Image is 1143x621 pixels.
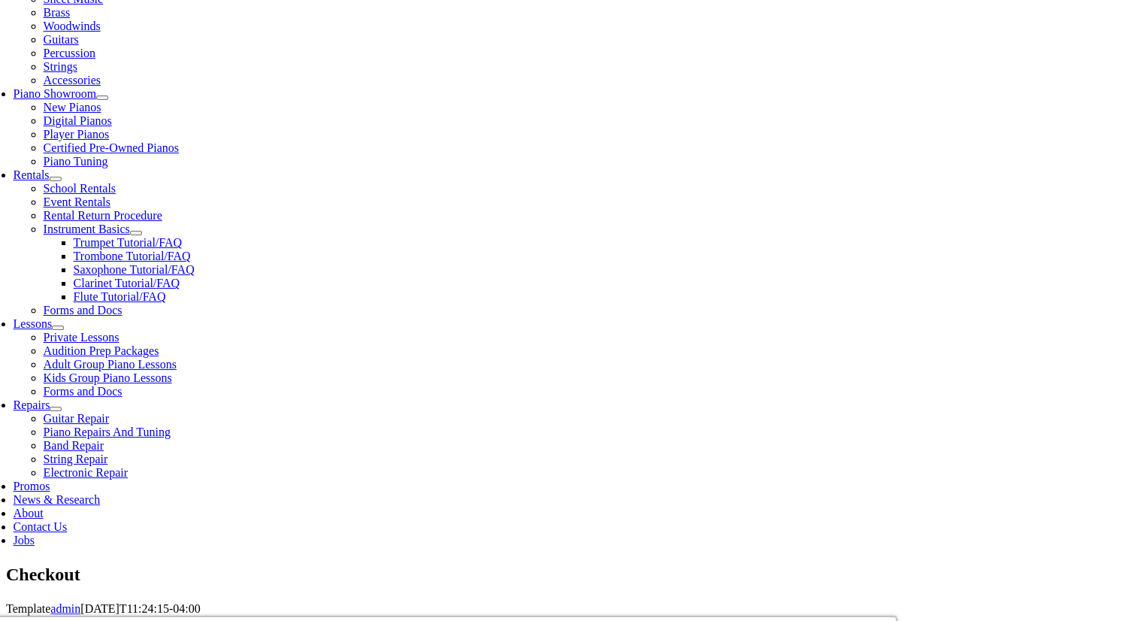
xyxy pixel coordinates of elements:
a: Rentals [14,168,50,181]
a: Electronic Repair [44,466,128,479]
a: Instrument Basics [44,223,130,235]
button: Open submenu of Repairs [50,407,62,411]
a: Accessories [44,74,101,86]
a: Digital Pianos [44,114,112,127]
a: Flute Tutorial/FAQ [74,290,166,303]
a: Rental Return Procedure [44,209,162,222]
a: Piano Repairs And Tuning [44,426,171,438]
a: News & Research [14,493,101,506]
a: Brass [44,6,71,19]
a: Promos [14,480,50,492]
a: Piano Tuning [44,155,108,168]
a: Percussion [44,47,95,59]
a: Lessons [14,317,53,330]
a: String Repair [44,453,108,465]
a: Guitars [44,33,79,46]
a: Repairs [14,398,50,411]
a: New Pianos [44,101,101,114]
a: Audition Prep Packages [44,344,159,357]
a: Adult Group Piano Lessons [44,358,177,371]
button: Open submenu of Rentals [50,177,62,181]
a: Clarinet Tutorial/FAQ [74,277,180,289]
button: Open submenu of Piano Showroom [96,95,108,100]
a: Player Pianos [44,128,110,141]
a: Kids Group Piano Lessons [44,371,172,384]
a: Trumpet Tutorial/FAQ [74,236,182,249]
a: Trombone Tutorial/FAQ [74,250,191,262]
span: [DATE]T11:24:15-04:00 [80,602,200,615]
a: Private Lessons [44,331,119,344]
a: Forms and Docs [44,385,122,398]
a: Piano Showroom [14,87,97,100]
button: Open submenu of Lessons [52,326,64,330]
button: Open submenu of Instrument Basics [130,231,142,235]
a: Guitar Repair [44,412,110,425]
a: admin [50,602,80,615]
span: Template [6,602,50,615]
a: School Rentals [44,182,116,195]
a: Band Repair [44,439,104,452]
a: Event Rentals [44,195,110,208]
a: Strings [44,60,77,73]
a: About [14,507,44,520]
a: Forms and Docs [44,304,122,317]
a: Saxophone Tutorial/FAQ [74,263,195,276]
a: Certified Pre-Owned Pianos [44,141,179,154]
a: Woodwinds [44,20,101,32]
a: Jobs [14,534,35,547]
a: Contact Us [14,520,68,533]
